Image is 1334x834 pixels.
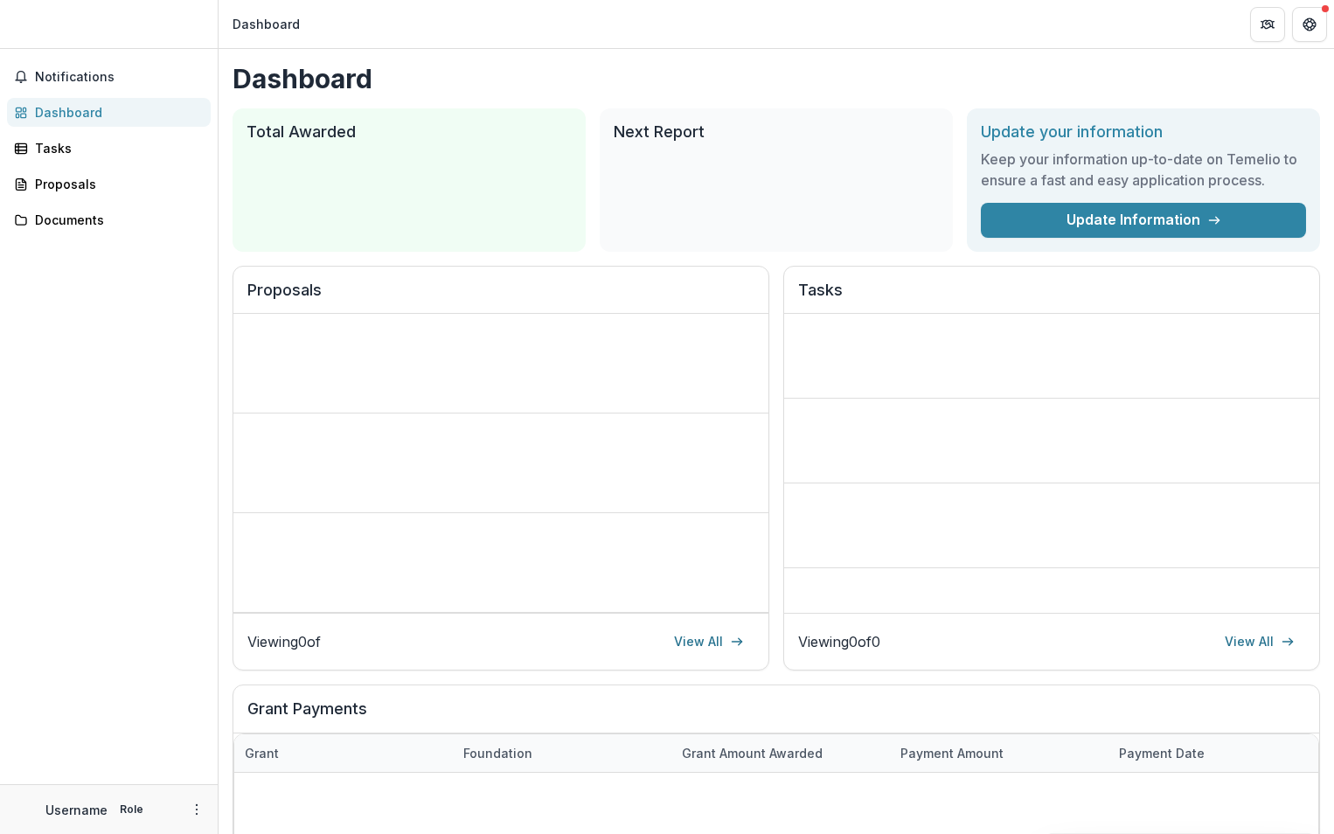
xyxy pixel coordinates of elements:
[226,11,307,37] nav: breadcrumb
[233,15,300,33] div: Dashboard
[115,802,149,817] p: Role
[186,799,207,820] button: More
[1214,628,1305,656] a: View All
[247,122,572,142] h2: Total Awarded
[35,211,197,229] div: Documents
[614,122,939,142] h2: Next Report
[45,801,108,819] p: Username
[798,631,880,652] p: Viewing 0 of 0
[1292,7,1327,42] button: Get Help
[7,134,211,163] a: Tasks
[7,205,211,234] a: Documents
[35,103,197,122] div: Dashboard
[7,170,211,198] a: Proposals
[7,63,211,91] button: Notifications
[233,63,1320,94] h1: Dashboard
[35,175,197,193] div: Proposals
[247,281,754,314] h2: Proposals
[981,203,1306,238] a: Update Information
[247,631,321,652] p: Viewing 0 of
[664,628,754,656] a: View All
[1250,7,1285,42] button: Partners
[247,699,1305,733] h2: Grant Payments
[981,149,1306,191] h3: Keep your information up-to-date on Temelio to ensure a fast and easy application process.
[35,139,197,157] div: Tasks
[981,122,1306,142] h2: Update your information
[798,281,1305,314] h2: Tasks
[35,70,204,85] span: Notifications
[7,98,211,127] a: Dashboard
